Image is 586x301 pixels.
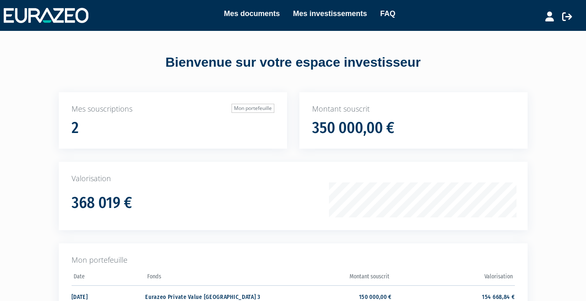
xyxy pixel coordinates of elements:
th: Valorisation [391,271,514,286]
h1: 2 [72,119,79,137]
h1: 350 000,00 € [312,119,394,137]
a: Mes investissements [293,8,367,19]
img: 1732889491-logotype_eurazeo_blanc_rvb.png [4,8,88,23]
div: Bienvenue sur votre espace investisseur [40,53,546,72]
a: FAQ [380,8,396,19]
p: Mon portefeuille [72,255,515,266]
a: Mes documents [224,8,280,19]
th: Date [72,271,146,286]
h1: 368 019 € [72,194,132,212]
p: Valorisation [72,173,515,184]
p: Mes souscriptions [72,104,274,114]
p: Montant souscrit [312,104,515,114]
th: Fonds [145,271,268,286]
th: Montant souscrit [269,271,391,286]
a: Mon portefeuille [232,104,274,113]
